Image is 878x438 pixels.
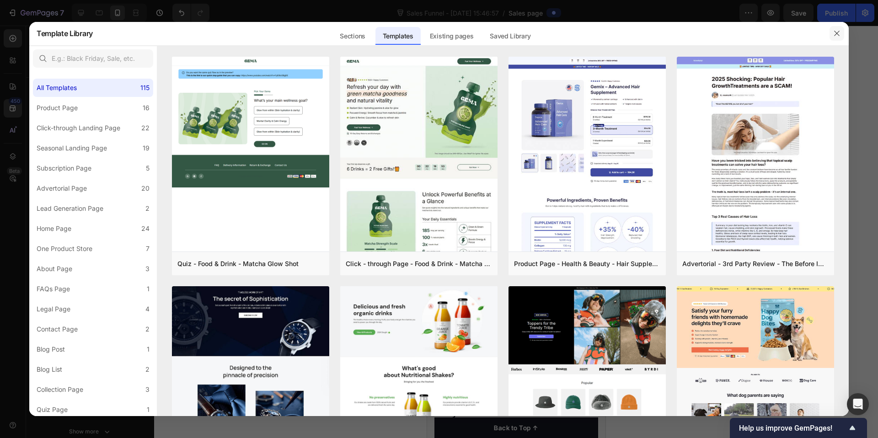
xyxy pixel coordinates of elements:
div: 19 [143,143,150,154]
div: 16 [143,102,150,113]
img: 495611768014373769-102daaca-9cf2-4711-8f44-7b8313c0763d.svg [38,146,56,165]
div: Templates [375,27,421,45]
div: 1 [147,404,150,415]
button: Dot [91,95,96,101]
div: Saved Library [482,27,538,45]
div: 22 [141,123,150,134]
div: One Product Store [37,243,92,254]
div: 1 [147,283,150,294]
div: Click - through Page - Food & Drink - Matcha Glow Shot [346,258,492,269]
div: Sections [332,27,372,45]
div: Collection Page [37,384,83,395]
div: Contact Page [37,324,78,335]
div: Home Page [37,223,71,234]
div: 2 [145,364,150,375]
p: Support healthy joints [92,169,171,179]
button: Dot [82,95,87,101]
div: FAQs Page [37,283,70,294]
button: Dot [73,95,78,101]
div: Product Page [37,102,78,113]
button: Dot [100,95,106,101]
div: All Templates [37,82,77,93]
div: Product Page - Health & Beauty - Hair Supplement [514,258,660,269]
div: Advertorial Page [37,183,87,194]
img: 495611768014373769-1cbd2799-6668-40fe-84ba-e8b6c9135f18.svg [122,192,140,211]
div: Back to Top ↑ [67,397,112,407]
button: Carousel Next Arrow [151,43,177,68]
div: Blog Post [37,344,65,355]
div: 20 [141,183,150,194]
p: Immune Support [8,169,87,179]
div: About Page [37,263,72,274]
p: Support digestion [8,215,87,225]
div: Lead Generation Page [37,203,103,214]
div: 7 [146,243,150,254]
div: Open Intercom Messenger [847,393,869,415]
div: Advertorial - 3rd Party Review - The Before Image - Hair Supplement [682,258,829,269]
img: 495611768014373769-d4ab8aed-d63a-4024-af0b-f0a1f434b09a.svg [122,146,140,165]
img: quiz-1.png [172,57,329,187]
span: Help us improve GemPages! [739,424,847,433]
p: Reduce oxidative damage. [92,215,171,225]
div: Quiz - Food & Drink - Matcha Glow Shot [177,258,299,269]
div: 3 [145,263,150,274]
div: 2 [145,324,150,335]
div: Blog List [37,364,62,375]
div: 3 [145,384,150,395]
button: Back to Top ↑ [7,392,171,412]
div: 115 [140,82,150,93]
div: Seasonal Landing Page [37,143,107,154]
div: 2 [145,203,150,214]
div: 24 [141,223,150,234]
div: Existing pages [423,27,481,45]
img: gempages_585798567436747611-bc6b3c4a-565c-43c7-8a70-65e3e0446d9a.jpg [90,22,139,88]
input: E.g.: Black Friday, Sale, etc. [33,49,153,68]
img: gempages_585798567436747611-e13f4351-b05a-4603-84bc-125f4e973fd0.jpg [33,22,82,88]
div: 5 [146,163,150,174]
div: 4 [145,304,150,315]
button: Show survey - Help us improve GemPages! [739,422,858,433]
button: Carousel Back Arrow [1,43,27,68]
p: Did you know? [8,381,171,395]
div: Drop element here [70,129,119,136]
div: 1 [147,344,150,355]
div: Click-through Landing Page [37,123,120,134]
img: 495611768014373769-1841055a-c466-405c-aa1d-460d2394428c.svg [38,192,56,211]
div: Legal Page [37,304,70,315]
h2: Disconnect from Screens. Reconnect with Nature. [7,290,171,375]
div: Quiz Page [37,404,68,415]
h2: Template Library [37,21,93,45]
div: Subscription Page [37,163,91,174]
